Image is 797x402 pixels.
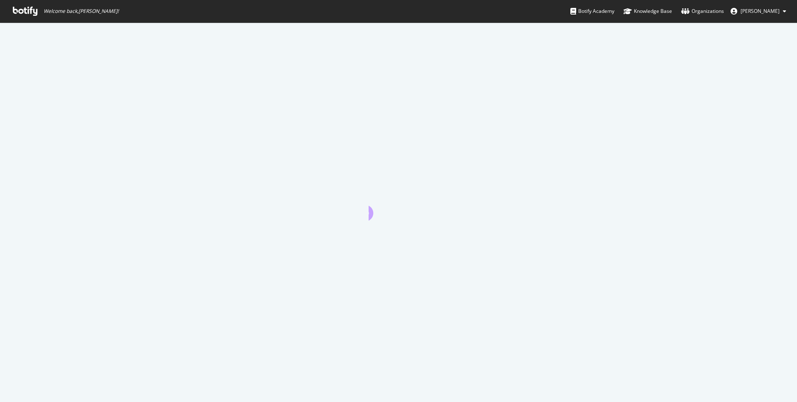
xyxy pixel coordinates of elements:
div: Botify Academy [570,7,614,15]
div: Knowledge Base [623,7,672,15]
span: Welcome back, [PERSON_NAME] ! [44,8,119,15]
div: animation [369,191,428,221]
span: Michaël Akalinski [741,7,780,15]
div: Organizations [681,7,724,15]
button: [PERSON_NAME] [724,5,793,18]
